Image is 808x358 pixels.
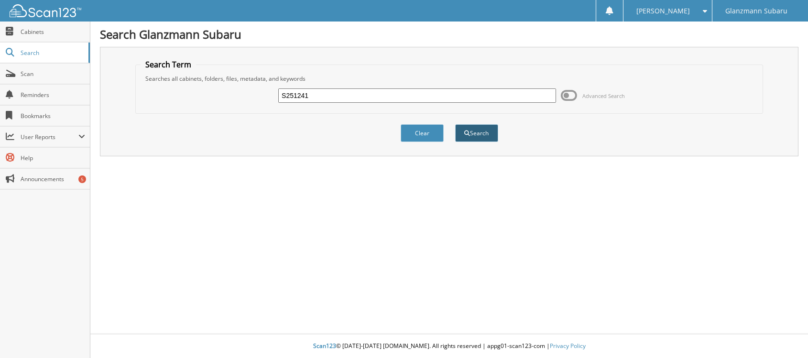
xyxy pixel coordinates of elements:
span: Bookmarks [21,112,85,120]
span: Glanzmann Subaru [725,8,787,14]
img: scan123-logo-white.svg [10,4,81,17]
button: Clear [401,124,444,142]
span: Search [21,49,84,57]
span: Advanced Search [582,92,625,99]
button: Search [455,124,498,142]
span: Scan123 [313,342,336,350]
iframe: Chat Widget [760,312,808,358]
a: Privacy Policy [550,342,586,350]
span: User Reports [21,133,78,141]
span: Announcements [21,175,85,183]
span: Reminders [21,91,85,99]
legend: Search Term [141,59,196,70]
span: Scan [21,70,85,78]
div: © [DATE]-[DATE] [DOMAIN_NAME]. All rights reserved | appg01-scan123-com | [90,335,808,358]
div: Searches all cabinets, folders, files, metadata, and keywords [141,75,758,83]
span: Cabinets [21,28,85,36]
span: Help [21,154,85,162]
h1: Search Glanzmann Subaru [100,26,798,42]
span: [PERSON_NAME] [636,8,690,14]
div: 5 [78,175,86,183]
